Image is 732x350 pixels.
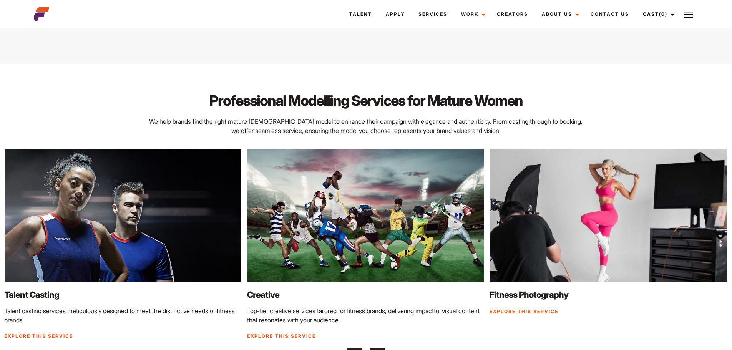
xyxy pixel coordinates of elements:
[535,4,584,25] a: About Us
[412,4,454,25] a: Services
[34,7,49,22] img: cropped-aefm-brand-fav-22-square.png
[4,306,241,325] p: Talent casting services meticulously designed to meet the distinctive needs of fitness brands.
[379,4,412,25] a: Apply
[247,333,316,339] a: Explore this service
[584,4,636,25] a: Contact Us
[490,4,535,25] a: Creators
[247,149,484,282] img: 3 3
[247,306,484,325] p: Top-tier creative services tailored for fitness brands, delivering impactful visual content that ...
[149,117,583,135] p: We help brands find the right mature [DEMOGRAPHIC_DATA] model to enhance their campaign with eleg...
[490,149,727,282] img: commercial photo
[636,4,679,25] a: Cast(0)
[4,290,241,300] h2: Talent Casting
[684,10,693,19] img: Burger icon
[659,11,667,17] span: (0)
[454,4,490,25] a: Work
[4,149,241,282] img: Untitled 1 6
[490,309,558,314] a: Explore this service
[4,333,73,339] a: Explore this service
[490,290,727,300] h2: Fitness Photography
[149,91,583,111] h2: Professional Modelling Services for Mature Women
[342,4,379,25] a: Talent
[247,290,484,300] h2: Creative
